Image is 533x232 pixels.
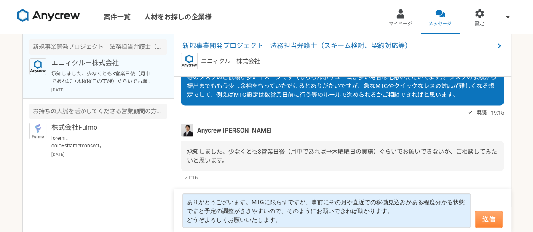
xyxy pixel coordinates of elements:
[29,39,167,55] div: 新規事業開発プロジェクト 法務担当弁護士（スキーム検討、契約対応等）
[429,21,452,27] span: メッセージ
[181,124,193,136] img: MHYT8150_2.jpg
[201,57,260,66] p: エニィクルー株式会社
[17,9,80,22] img: 8DqYSo04kwAAAAASUVORK5CYII=
[389,21,412,27] span: マイページ
[29,58,46,75] img: logo_text_blue_01.png
[51,151,167,157] p: [DATE]
[187,148,497,163] span: 承知しました、少なくとも3営業日後（月中であれば→木曜曜日の実施）ぐらいでお願いできないか、ご相談してみたいと思います。
[181,53,198,69] img: logo_text_blue_01.png
[477,107,487,117] span: 既読
[185,173,198,181] span: 21:16
[475,21,484,27] span: 設定
[51,123,155,133] p: 株式会社Fulmo
[29,104,167,119] div: お持ちの人脈を活かしてくださる営業顧問の方を募集！
[182,193,471,228] textarea: ありがとうございます。MTGに限らずですが、事前にその月や直近での稼働見込みがある程度分かる状態ですと予定の調整がききやすいので、そのようにお願いできれば助かります。 どうぞよろしくお願いいたします。
[491,108,504,116] span: 19:15
[197,125,271,135] span: Anycrew [PERSON_NAME]
[182,41,494,51] span: 新規事業開発プロジェクト 法務担当弁護士（スキーム検討、契約対応等）
[475,211,503,228] button: 送信
[51,58,155,68] p: エニィクルー株式会社
[51,134,155,149] p: loremi。 doloRsitametconsect。 adipisciNGelit〜seddoeiusmodtempor。 6incididuntutlabo649etdoloremagna...
[51,70,155,85] p: 承知しました、少なくとも3営業日後（月中であれば→木曜曜日の実施）ぐらいでお願いできないか、ご相談してみたいと思います。
[29,123,46,139] img: icon_01.jpg
[187,47,497,98] span: ご確認ありがとうございます。 10月以降、やり方をご相談という形で構いません。 現状ですと、当日や翌日に法律相談・ブレスト的なMTGのご要望があり、それを踏まえて翌日～3営業日での書面作成等のタ...
[51,87,167,93] p: [DATE]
